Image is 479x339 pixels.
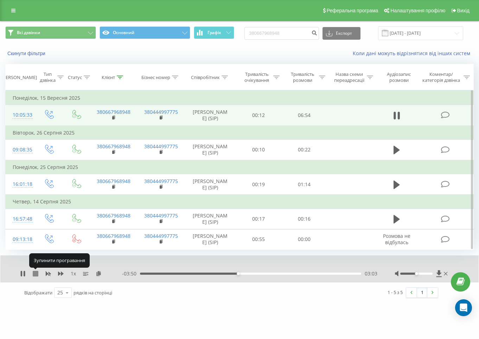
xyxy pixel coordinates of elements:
[365,270,377,277] span: 03:03
[185,139,236,160] td: [PERSON_NAME] (SIP)
[13,233,28,246] div: 09:13:18
[194,26,234,39] button: Графік
[141,74,170,80] div: Бізнес номер
[144,178,178,184] a: 380444997775
[281,229,327,249] td: 00:00
[185,105,236,126] td: [PERSON_NAME] (SIP)
[122,270,140,277] span: - 03:50
[457,8,470,13] span: Вихід
[281,174,327,195] td: 01:14
[242,71,272,83] div: Тривалість очікування
[68,74,82,80] div: Статус
[5,50,49,57] button: Скинути фільтри
[57,289,63,296] div: 25
[13,108,28,122] div: 10:05:33
[74,289,112,296] span: рядків на сторінці
[102,74,115,80] div: Клієнт
[24,289,52,296] span: Відображати
[29,253,90,267] div: Зупинити програвання
[97,178,130,184] a: 380667968948
[388,289,403,296] div: 1 - 5 з 5
[144,143,178,150] a: 380444997775
[97,143,130,150] a: 380667968948
[97,233,130,239] a: 380667968948
[185,229,236,249] td: [PERSON_NAME] (SIP)
[417,288,427,298] a: 1
[390,8,445,13] span: Налаштування профілю
[100,26,190,39] button: Основний
[381,71,417,83] div: Аудіозапис розмови
[6,195,474,209] td: Четвер, 14 Серпня 2025
[1,74,37,80] div: [PERSON_NAME]
[13,177,28,191] div: 16:01:18
[6,160,474,174] td: Понеділок, 25 Серпня 2025
[40,71,56,83] div: Тип дзвінка
[236,229,281,249] td: 00:55
[236,139,281,160] td: 00:10
[97,109,130,115] a: 380667968948
[13,212,28,226] div: 16:57:48
[353,50,474,57] a: Коли дані можуть відрізнятися вiд інших систем
[244,27,319,40] input: Пошук за номером
[17,30,40,35] span: Всі дзвінки
[415,272,418,275] div: Accessibility label
[333,71,365,83] div: Назва схеми переадресації
[322,27,360,40] button: Експорт
[236,105,281,126] td: 00:12
[71,270,76,277] span: 1 x
[236,209,281,229] td: 00:17
[281,139,327,160] td: 00:22
[185,209,236,229] td: [PERSON_NAME] (SIP)
[288,71,317,83] div: Тривалість розмови
[236,174,281,195] td: 00:19
[185,174,236,195] td: [PERSON_NAME] (SIP)
[455,299,472,316] div: Open Intercom Messenger
[327,8,378,13] span: Реферальна програма
[5,26,96,39] button: Всі дзвінки
[144,233,178,239] a: 380444997775
[144,109,178,115] a: 380444997775
[421,71,462,83] div: Коментар/категорія дзвінка
[13,143,28,157] div: 09:08:35
[207,30,221,35] span: Графік
[144,212,178,219] a: 380444997775
[281,105,327,126] td: 06:54
[237,272,239,275] div: Accessibility label
[383,233,410,246] span: Розмова не відбулась
[6,91,474,105] td: Понеділок, 15 Вересня 2025
[6,126,474,140] td: Вівторок, 26 Серпня 2025
[97,212,130,219] a: 380667968948
[281,209,327,229] td: 00:16
[191,74,220,80] div: Співробітник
